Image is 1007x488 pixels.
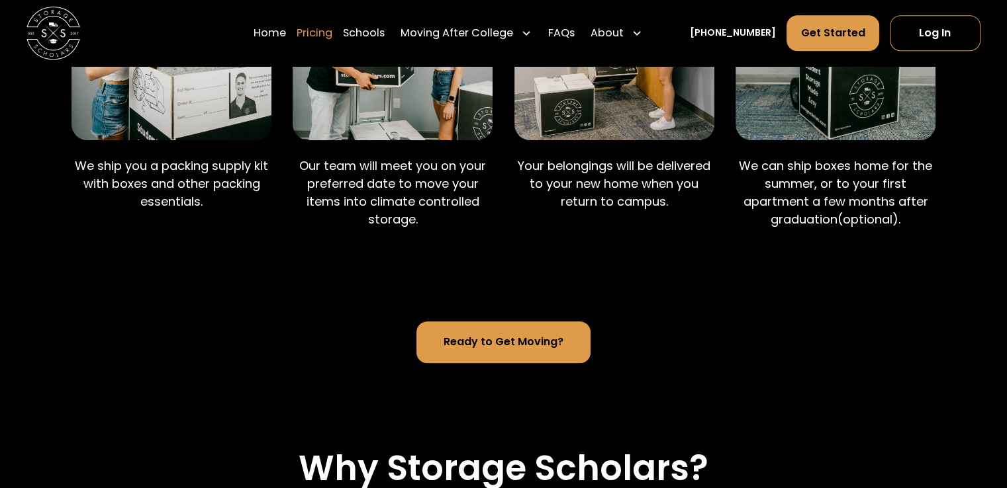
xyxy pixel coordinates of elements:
a: FAQs [548,15,574,52]
p: We can ship boxes home for the summer, or to your first apartment a few months after graduation(o... [736,157,935,229]
div: About [585,15,647,52]
a: Home [254,15,286,52]
a: home [26,7,80,60]
a: Get Started [787,15,879,51]
p: Your belongings will be delivered to your new home when you return to campus. [514,157,714,211]
a: Log In [890,15,981,51]
a: Schools [343,15,385,52]
div: Moving After College [395,15,537,52]
a: Pricing [297,15,332,52]
a: Ready to Get Moving? [416,321,591,362]
div: Moving After College [401,25,513,41]
img: Storage Scholars main logo [26,7,80,60]
div: About [591,25,624,41]
p: Our team will meet you on your preferred date to move your items into climate controlled storage. [293,157,493,229]
a: [PHONE_NUMBER] [690,26,776,40]
p: We ship you a packing supply kit with boxes and other packing essentials. [72,157,271,211]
